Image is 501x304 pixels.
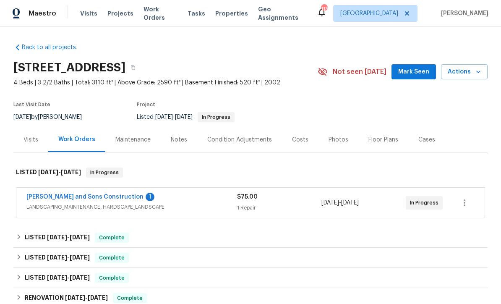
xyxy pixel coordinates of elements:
span: [DATE] [341,200,359,206]
div: 1 Repair [237,204,321,212]
a: Back to all projects [13,43,94,52]
button: Mark Seen [391,64,436,80]
span: - [155,114,193,120]
span: Complete [114,294,146,302]
span: [DATE] [61,169,81,175]
span: Mark Seen [398,67,429,77]
span: 4 Beds | 3 2/2 Baths | Total: 3110 ft² | Above Grade: 2590 ft² | Basement Finished: 520 ft² | 2002 [13,79,318,87]
span: [DATE] [70,234,90,240]
span: [GEOGRAPHIC_DATA] [340,9,398,18]
span: Listed [137,114,235,120]
span: [DATE] [47,254,67,260]
span: - [47,254,90,260]
div: by [PERSON_NAME] [13,112,92,122]
div: LISTED [DATE]-[DATE]Complete [13,268,488,288]
span: [PERSON_NAME] [438,9,488,18]
div: Notes [171,136,187,144]
span: [DATE] [47,275,67,280]
span: Tasks [188,10,205,16]
span: [DATE] [321,200,339,206]
h6: RENOVATION [25,293,108,303]
span: In Progress [87,168,122,177]
span: Not seen [DATE] [333,68,386,76]
span: Properties [215,9,248,18]
div: LISTED [DATE]-[DATE]Complete [13,228,488,248]
span: Project [137,102,155,107]
div: Visits [23,136,38,144]
span: Actions [448,67,481,77]
span: Last Visit Date [13,102,50,107]
span: - [47,234,90,240]
span: Projects [107,9,133,18]
h6: LISTED [25,233,90,243]
button: Copy Address [125,60,141,75]
div: Cases [418,136,435,144]
span: - [47,275,90,280]
span: [DATE] [70,254,90,260]
span: Work Orders [144,5,177,22]
span: [DATE] [13,114,31,120]
h6: LISTED [25,273,90,283]
span: [DATE] [155,114,173,120]
a: [PERSON_NAME] and Sons Construction [26,194,144,200]
span: [DATE] [70,275,90,280]
div: 1 [146,193,154,201]
h6: LISTED [25,253,90,263]
span: Maestro [29,9,56,18]
span: [DATE] [175,114,193,120]
h6: LISTED [16,168,81,178]
span: Complete [96,233,128,242]
span: [DATE] [65,295,85,301]
div: Floor Plans [368,136,398,144]
h2: [STREET_ADDRESS] [13,63,125,72]
span: [DATE] [38,169,58,175]
span: Complete [96,254,128,262]
div: LISTED [DATE]-[DATE]In Progress [13,159,488,186]
div: 113 [321,5,327,13]
span: - [321,199,359,207]
span: In Progress [410,199,442,207]
div: Photos [329,136,348,144]
span: - [38,169,81,175]
span: Visits [80,9,97,18]
span: - [65,295,108,301]
span: In Progress [198,115,234,120]
span: LANDSCAPING_MAINTENANCE, HARDSCAPE_LANDSCAPE [26,203,237,211]
button: Actions [441,64,488,80]
span: $75.00 [237,194,258,200]
span: [DATE] [47,234,67,240]
div: Work Orders [58,135,95,144]
div: Costs [292,136,308,144]
div: LISTED [DATE]-[DATE]Complete [13,248,488,268]
span: Geo Assignments [258,5,307,22]
span: Complete [96,274,128,282]
span: [DATE] [88,295,108,301]
div: Maintenance [115,136,151,144]
div: Condition Adjustments [207,136,272,144]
